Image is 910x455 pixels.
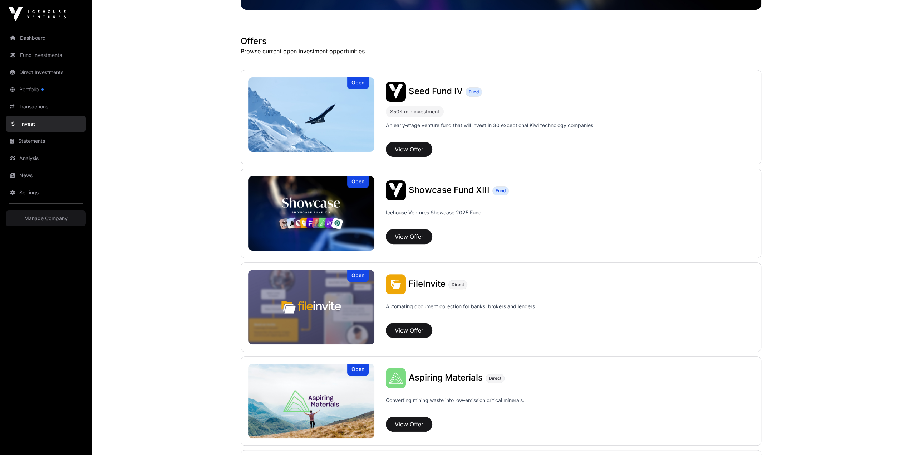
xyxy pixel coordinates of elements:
a: Portfolio [6,82,86,97]
div: Open [347,176,369,188]
span: Direct [489,376,501,381]
span: FileInvite [409,279,446,289]
img: FileInvite [248,270,375,344]
button: View Offer [386,142,432,157]
div: Open [347,77,369,89]
span: Seed Fund IV [409,86,463,96]
a: Seed Fund IV [409,87,463,96]
div: Open [347,270,369,282]
p: Icehouse Ventures Showcase 2025 Fund. [386,209,483,216]
button: View Offer [386,417,432,432]
a: Transactions [6,99,86,115]
p: Browse current open investment opportunities. [241,47,761,55]
a: FileInvite [409,280,446,289]
a: Manage Company [6,210,86,226]
img: Icehouse Ventures Logo [9,7,66,21]
span: Aspiring Materials [409,372,483,383]
a: Aspiring Materials [409,373,483,383]
a: Dashboard [6,30,86,46]
a: Showcase Fund XIII [409,186,490,195]
p: Converting mining waste into low-emission critical minerals. [386,397,524,414]
img: FileInvite [386,274,406,294]
p: Automating document collection for banks, brokers and lenders. [386,303,536,320]
span: Direct [452,282,464,287]
a: Aspiring MaterialsOpen [248,364,375,438]
img: Showcase Fund XIII [248,176,375,251]
span: Fund [469,89,479,95]
a: Showcase Fund XIIIOpen [248,176,375,251]
img: Seed Fund IV [386,82,406,102]
a: Fund Investments [6,47,86,63]
div: Open [347,364,369,376]
a: Statements [6,133,86,149]
img: Showcase Fund XIII [386,180,406,200]
a: Analysis [6,150,86,166]
h1: Offers [241,35,761,47]
div: $50K min investment [386,106,444,117]
a: FileInviteOpen [248,270,375,344]
a: Seed Fund IVOpen [248,77,375,152]
iframe: Chat Widget [874,421,910,455]
p: An early-stage venture fund that will invest in 30 exceptional Kiwi technology companies. [386,122,595,129]
a: News [6,168,86,183]
button: View Offer [386,323,432,338]
span: Showcase Fund XIII [409,185,490,195]
img: Seed Fund IV [248,77,375,152]
div: $50K min investment [390,107,439,116]
a: Invest [6,116,86,132]
img: Aspiring Materials [386,368,406,388]
a: Settings [6,185,86,200]
button: View Offer [386,229,432,244]
span: Fund [496,188,506,194]
a: Direct Investments [6,64,86,80]
img: Aspiring Materials [248,364,375,438]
